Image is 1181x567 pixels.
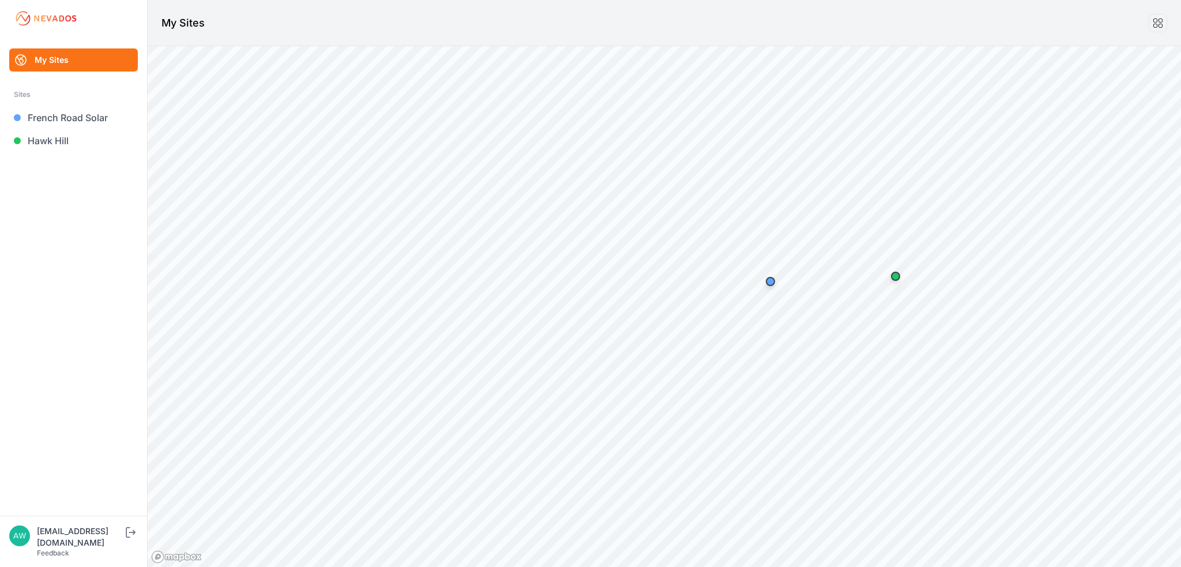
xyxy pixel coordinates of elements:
canvas: Map [148,46,1181,567]
div: Sites [14,88,133,102]
a: My Sites [9,48,138,72]
img: awalsh@nexamp.com [9,525,30,546]
div: Map marker [884,265,907,288]
img: Nevados [14,9,78,28]
a: Hawk Hill [9,129,138,152]
h1: My Sites [161,15,205,31]
a: Feedback [37,549,69,557]
a: French Road Solar [9,106,138,129]
div: Map marker [759,270,782,293]
div: [EMAIL_ADDRESS][DOMAIN_NAME] [37,525,123,549]
a: Mapbox logo [151,550,202,564]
